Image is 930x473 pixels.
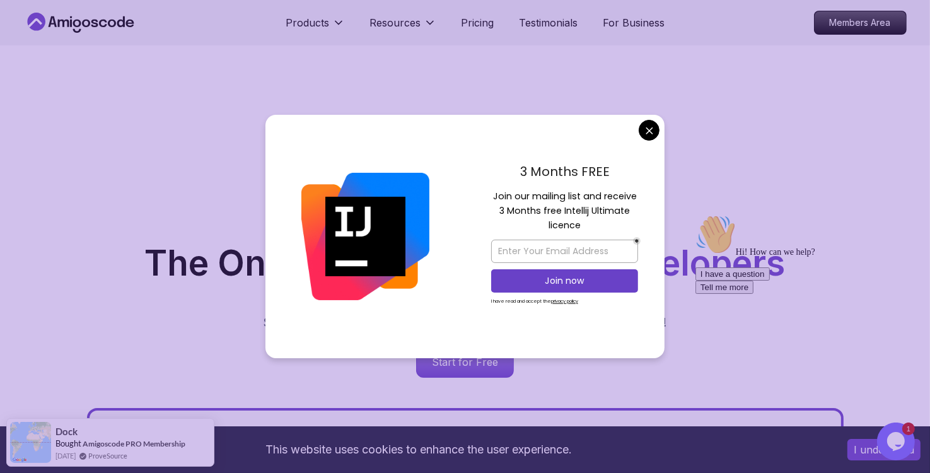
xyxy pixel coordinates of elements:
[10,422,51,463] img: provesource social proof notification image
[5,5,45,45] img: :wave:
[83,439,185,448] a: Amigoscode PRO Membership
[877,423,917,460] iframe: chat widget
[34,246,897,281] h1: The One-Stop Platform for
[5,58,79,71] button: I have a question
[603,15,665,30] a: For Business
[55,450,76,461] span: [DATE]
[370,15,436,40] button: Resources
[5,38,125,47] span: Hi! How can we help?
[814,11,907,35] a: Members Area
[462,15,494,30] a: Pricing
[370,15,421,30] p: Resources
[9,436,828,464] div: This website uses cookies to enhance the user experience.
[286,15,330,30] p: Products
[253,296,677,331] p: Get unlimited access to coding , , and . Start your journey or level up your career with Amigosco...
[847,439,921,460] button: Accept cookies
[520,15,578,30] a: Testimonials
[88,450,127,461] a: ProveSource
[55,426,78,437] span: Dock
[690,209,917,416] iframe: chat widget
[5,5,232,85] div: 👋Hi! How can we help?I have a questionTell me more
[815,11,906,34] p: Members Area
[55,438,81,448] span: Bought
[417,347,513,377] p: Start for Free
[416,346,514,378] a: Start for Free
[5,71,63,85] button: Tell me more
[286,15,345,40] button: Products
